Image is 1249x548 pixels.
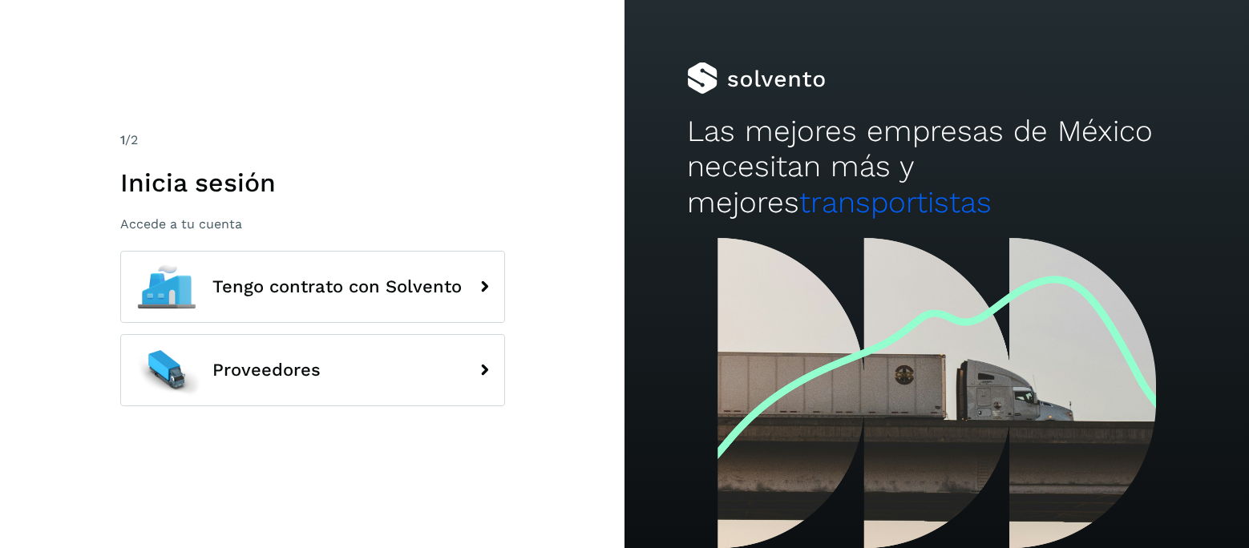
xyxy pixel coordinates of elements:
[120,251,505,323] button: Tengo contrato con Solvento
[120,132,125,147] span: 1
[212,277,462,296] span: Tengo contrato con Solvento
[120,216,505,232] p: Accede a tu cuenta
[799,185,992,220] span: transportistas
[120,334,505,406] button: Proveedores
[120,167,505,198] h1: Inicia sesión
[687,114,1186,220] h2: Las mejores empresas de México necesitan más y mejores
[212,361,321,380] span: Proveedores
[120,131,505,150] div: /2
